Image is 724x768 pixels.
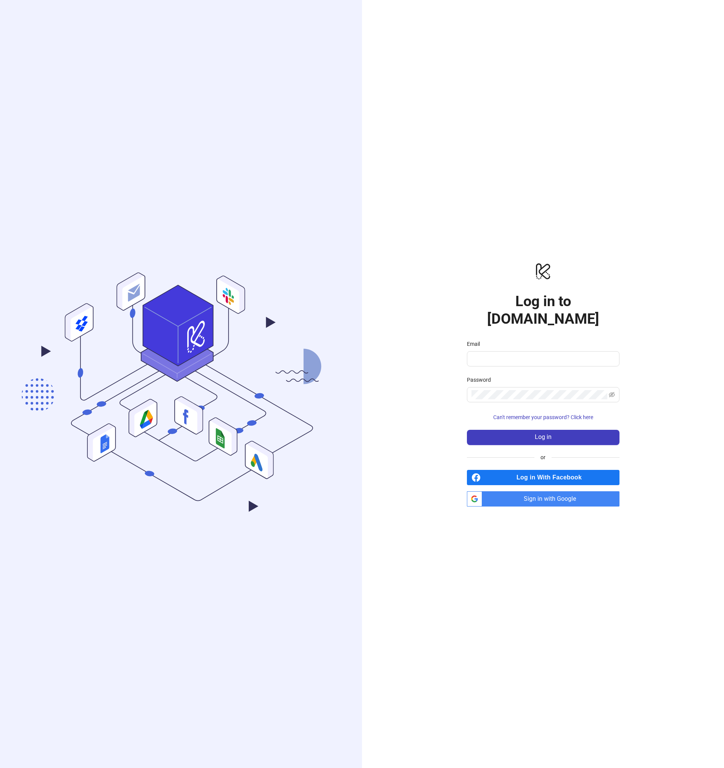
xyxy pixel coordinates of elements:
[485,491,619,507] span: Sign in with Google
[467,376,496,384] label: Password
[467,292,619,328] h1: Log in to [DOMAIN_NAME]
[609,392,615,398] span: eye-invisible
[484,470,619,485] span: Log in With Facebook
[534,453,552,461] span: or
[471,354,613,363] input: Email
[467,430,619,445] button: Log in
[535,434,552,440] span: Log in
[467,470,619,485] a: Log in With Facebook
[467,491,619,507] a: Sign in with Google
[471,390,607,399] input: Password
[493,414,593,420] span: Can't remember your password? Click here
[467,411,619,424] button: Can't remember your password? Click here
[467,340,485,348] label: Email
[467,414,619,420] a: Can't remember your password? Click here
